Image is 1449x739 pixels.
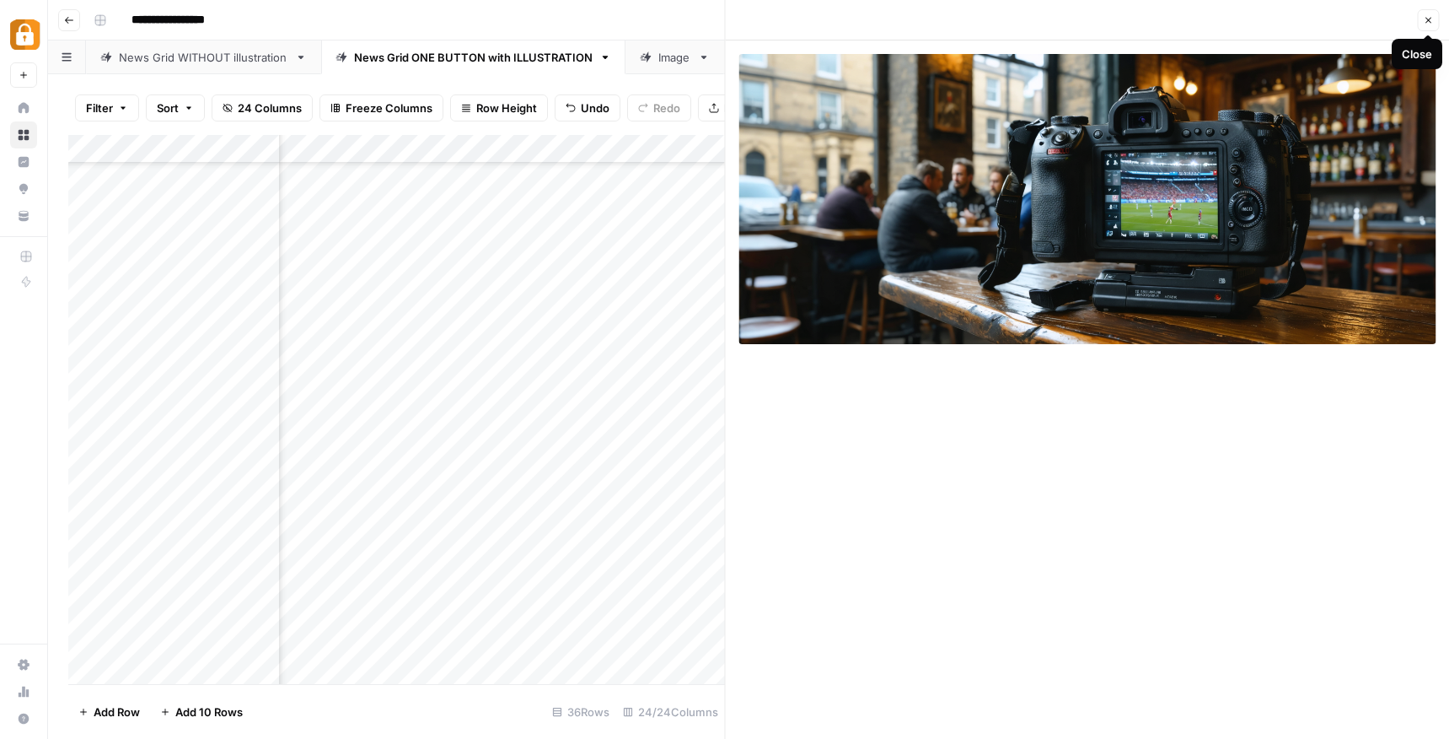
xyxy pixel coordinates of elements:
div: News Grid ONE BUTTON with ILLUSTRATION [354,49,593,66]
a: Opportunities [10,175,37,202]
button: 24 Columns [212,94,313,121]
a: Browse [10,121,37,148]
a: Home [10,94,37,121]
button: Filter [75,94,139,121]
a: Usage [10,678,37,705]
span: Undo [581,100,609,116]
button: Freeze Columns [319,94,443,121]
span: Filter [86,100,113,116]
a: Image [625,40,724,74]
button: Export CSV [698,94,795,121]
a: News Grid WITHOUT illustration [86,40,321,74]
button: Add 10 Rows [150,699,253,726]
span: Add Row [94,704,140,720]
img: Row/Cell [739,54,1436,344]
div: 24/24 Columns [616,699,725,726]
span: Redo [653,100,680,116]
div: Image [658,49,691,66]
div: News Grid WITHOUT illustration [119,49,288,66]
span: Freeze Columns [346,100,432,116]
a: Your Data [10,202,37,229]
div: Close [1402,46,1432,62]
img: Adzz Logo [10,19,40,50]
a: News Grid ONE BUTTON with ILLUSTRATION [321,40,625,74]
div: 36 Rows [545,699,616,726]
button: Workspace: Adzz [10,13,37,56]
button: Undo [555,94,620,121]
button: Row Height [450,94,548,121]
span: Sort [157,100,179,116]
button: Redo [627,94,691,121]
span: Row Height [476,100,537,116]
span: 24 Columns [238,100,302,116]
button: Sort [146,94,205,121]
a: Insights [10,148,37,175]
a: Settings [10,651,37,678]
span: Add 10 Rows [175,704,243,720]
button: Add Row [68,699,150,726]
button: Help + Support [10,705,37,732]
